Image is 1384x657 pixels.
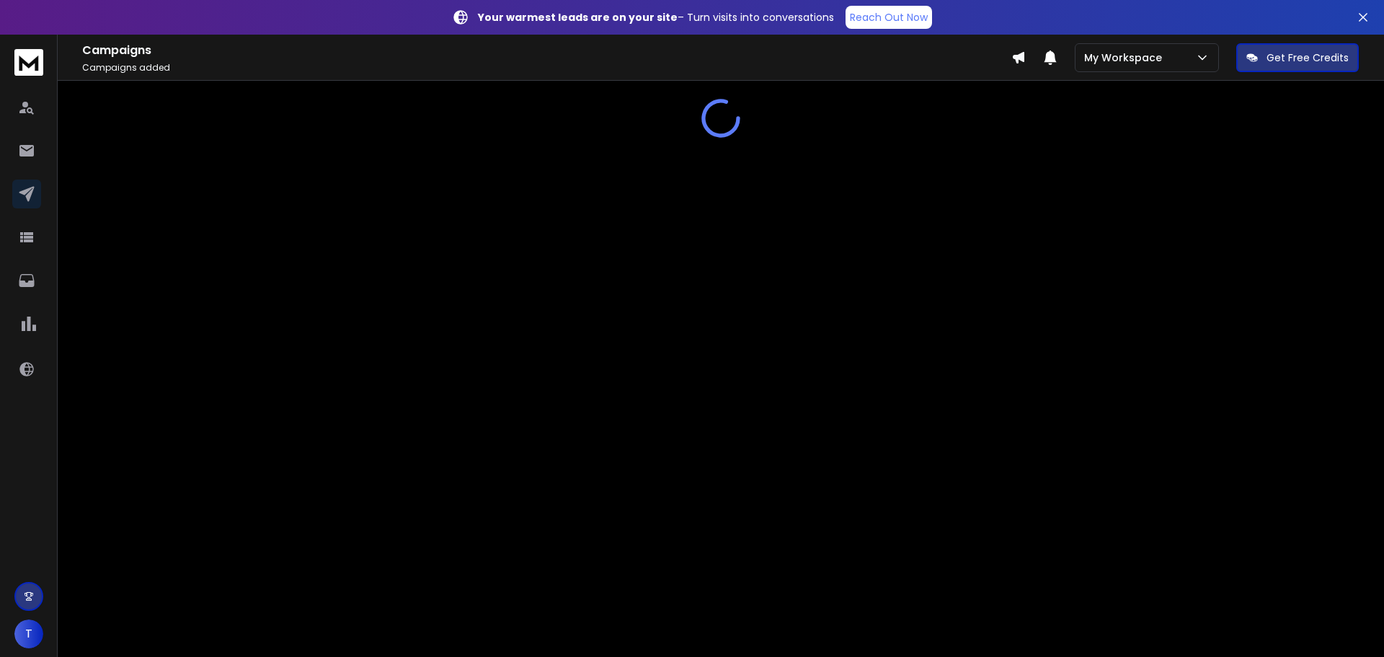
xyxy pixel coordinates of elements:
a: Reach Out Now [846,6,932,29]
img: logo [14,49,43,76]
p: Get Free Credits [1267,50,1349,65]
button: T [14,619,43,648]
h1: Campaigns [82,42,1011,59]
p: My Workspace [1084,50,1168,65]
p: – Turn visits into conversations [478,10,834,25]
p: Campaigns added [82,62,1011,74]
strong: Your warmest leads are on your site [478,10,678,25]
p: Reach Out Now [850,10,928,25]
button: Get Free Credits [1236,43,1359,72]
